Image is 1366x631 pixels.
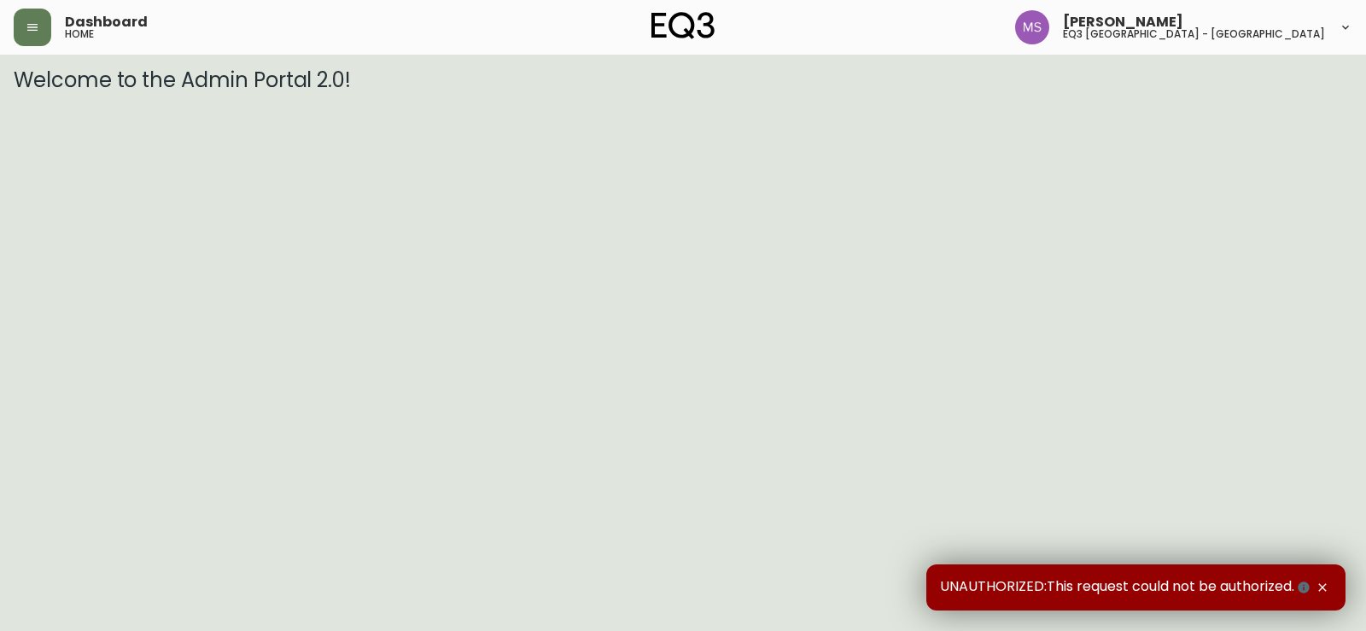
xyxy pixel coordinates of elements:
[1063,29,1325,39] h5: eq3 [GEOGRAPHIC_DATA] - [GEOGRAPHIC_DATA]
[65,15,148,29] span: Dashboard
[14,68,1352,92] h3: Welcome to the Admin Portal 2.0!
[1015,10,1049,44] img: 1b6e43211f6f3cc0b0729c9049b8e7af
[651,12,715,39] img: logo
[1063,15,1183,29] span: [PERSON_NAME]
[940,578,1313,597] span: UNAUTHORIZED:This request could not be authorized.
[65,29,94,39] h5: home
